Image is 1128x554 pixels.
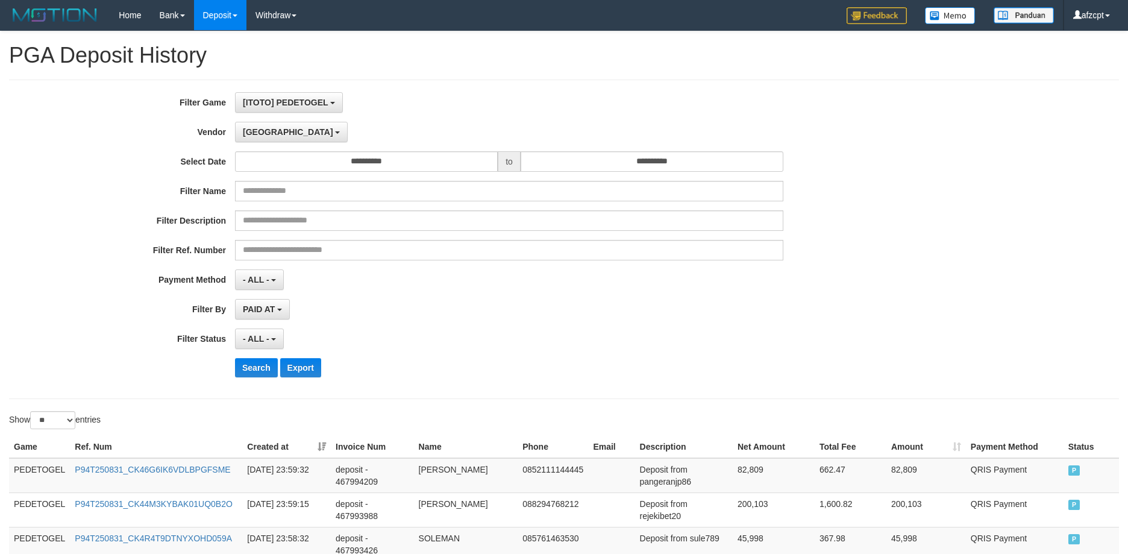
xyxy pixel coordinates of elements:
td: 82,809 [733,458,815,493]
span: PAID AT [243,304,275,314]
th: Ref. Num [70,436,242,458]
img: Feedback.jpg [847,7,907,24]
span: PAID [1068,534,1080,544]
td: deposit - 467993988 [331,493,413,527]
th: Invoice Num [331,436,413,458]
th: Net Amount [733,436,815,458]
img: MOTION_logo.png [9,6,101,24]
button: - ALL - [235,269,284,290]
th: Game [9,436,70,458]
td: 1,600.82 [815,493,886,527]
span: to [498,151,521,172]
td: [DATE] 23:59:15 [242,493,331,527]
a: P94T250831_CK44M3KYBAK01UQ0B2O [75,499,233,509]
span: - ALL - [243,334,269,344]
td: 200,103 [733,493,815,527]
th: Total Fee [815,436,886,458]
span: - ALL - [243,275,269,285]
td: QRIS Payment [966,493,1064,527]
th: Description [635,436,733,458]
th: Created at: activate to sort column ascending [242,436,331,458]
button: PAID AT [235,299,290,319]
button: - ALL - [235,329,284,349]
h1: PGA Deposit History [9,43,1119,68]
td: [PERSON_NAME] [414,458,518,493]
td: deposit - 467994209 [331,458,413,493]
td: QRIS Payment [966,458,1064,493]
span: [GEOGRAPHIC_DATA] [243,127,333,137]
td: Deposit from pangeranjp86 [635,458,733,493]
td: [PERSON_NAME] [414,493,518,527]
td: PEDETOGEL [9,493,70,527]
th: Status [1064,436,1119,458]
a: P94T250831_CK46G6IK6VDLBPGFSME [75,465,230,474]
label: Show entries [9,411,101,429]
button: Export [280,358,321,377]
td: 662.47 [815,458,886,493]
a: P94T250831_CK4R4T9DTNYXOHD059A [75,534,232,543]
img: panduan.png [994,7,1054,24]
td: 088294768212 [518,493,588,527]
button: Search [235,358,278,377]
button: [ITOTO] PEDETOGEL [235,92,343,113]
button: [GEOGRAPHIC_DATA] [235,122,348,142]
th: Phone [518,436,588,458]
td: [DATE] 23:59:32 [242,458,331,493]
td: Deposit from rejekibet20 [635,493,733,527]
th: Amount: activate to sort column ascending [886,436,966,458]
td: 82,809 [886,458,966,493]
span: PAID [1068,465,1080,476]
th: Payment Method [966,436,1064,458]
select: Showentries [30,411,75,429]
img: Button%20Memo.svg [925,7,976,24]
td: PEDETOGEL [9,458,70,493]
th: Email [588,436,634,458]
th: Name [414,436,518,458]
span: [ITOTO] PEDETOGEL [243,98,328,107]
td: 0852111144445 [518,458,588,493]
span: PAID [1068,500,1080,510]
td: 200,103 [886,493,966,527]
